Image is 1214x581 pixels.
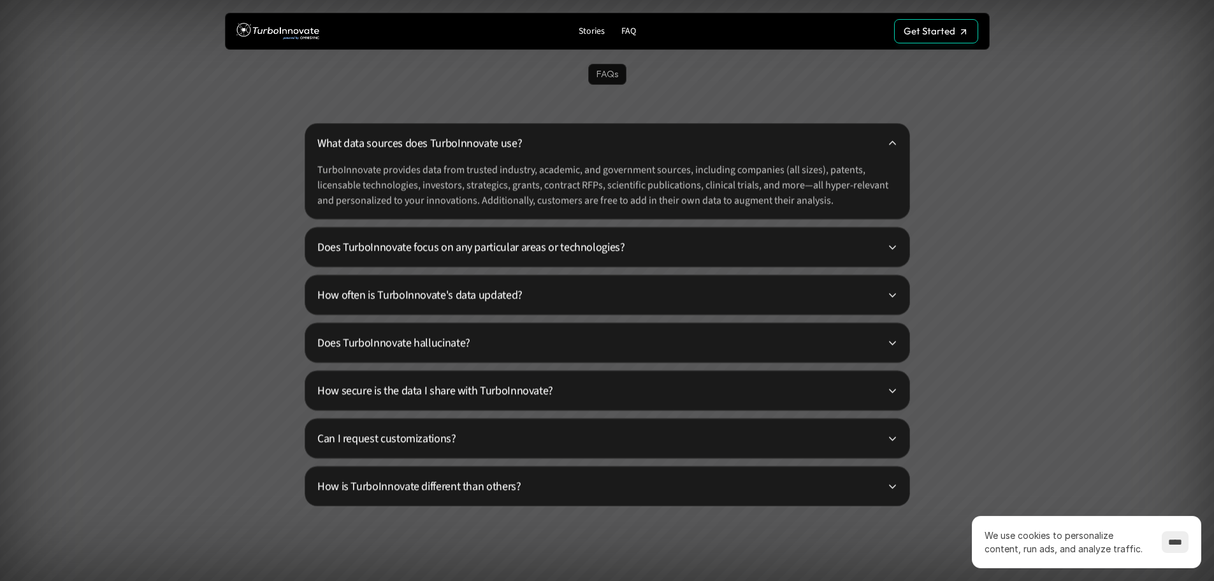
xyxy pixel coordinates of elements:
img: TurboInnovate Logo [236,20,319,43]
p: We use cookies to personalize content, run ads, and analyze traffic. [985,529,1149,555]
a: Get Started [894,19,978,43]
p: FAQ [621,26,636,37]
a: Stories [574,23,610,40]
p: Get Started [904,26,955,37]
p: Stories [579,26,605,37]
a: FAQ [616,23,641,40]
